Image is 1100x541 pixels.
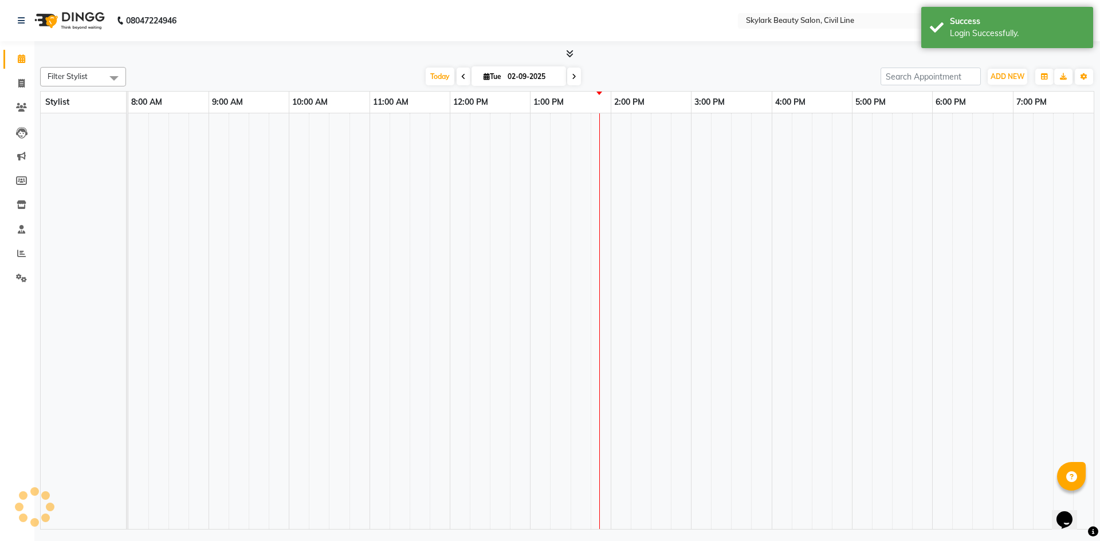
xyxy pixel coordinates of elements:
[426,68,454,85] span: Today
[289,94,331,110] a: 10:00 AM
[209,94,246,110] a: 9:00 AM
[1013,94,1050,110] a: 7:00 PM
[881,68,981,85] input: Search Appointment
[950,15,1085,27] div: Success
[692,94,728,110] a: 3:00 PM
[991,72,1024,81] span: ADD NEW
[504,68,561,85] input: 2025-09-02
[611,94,647,110] a: 2:00 PM
[988,69,1027,85] button: ADD NEW
[852,94,889,110] a: 5:00 PM
[531,94,567,110] a: 1:00 PM
[950,27,1085,40] div: Login Successfully.
[126,5,176,37] b: 08047224946
[370,94,411,110] a: 11:00 AM
[450,94,491,110] a: 12:00 PM
[128,94,165,110] a: 8:00 AM
[29,5,108,37] img: logo
[481,72,504,81] span: Tue
[1052,495,1089,530] iframe: chat widget
[48,72,88,81] span: Filter Stylist
[933,94,969,110] a: 6:00 PM
[45,97,69,107] span: Stylist
[772,94,808,110] a: 4:00 PM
